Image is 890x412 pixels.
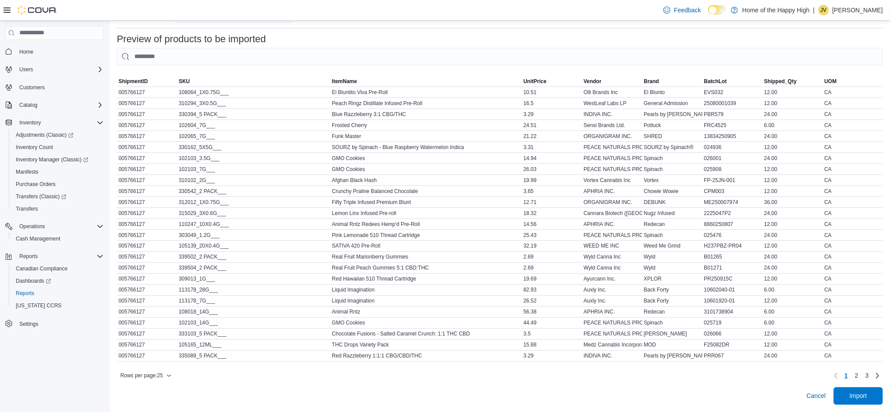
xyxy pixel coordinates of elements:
div: APHRIA INC. [582,219,642,230]
span: Home [19,48,33,55]
div: 14.94 [522,153,582,164]
div: 005766127 [117,274,177,284]
div: 12.00 [763,142,823,153]
div: Animal Rntz Redees Hemp'd Pre-Roll [330,219,522,230]
div: El Blunto [642,87,703,98]
div: 12.00 [763,87,823,98]
div: CA [823,120,883,131]
button: Settings [2,317,107,330]
span: UnitPrice [523,78,547,85]
div: CA [823,186,883,197]
span: Import [850,392,867,401]
a: Inventory Count [12,142,57,153]
a: Customers [16,82,48,93]
button: Reports [2,250,107,263]
button: Customers [2,81,107,94]
span: Transfers [12,204,104,214]
span: Cancel [807,392,826,401]
span: Reports [16,251,104,262]
div: Liquid Imagination [330,285,522,295]
a: Page 3 of 3 [862,369,872,383]
input: This is a search bar. As you type, the results lower in the page will automatically filter. [117,48,883,66]
div: 110247_10X0.4G___ [177,219,330,230]
div: 25080001039 [703,98,763,109]
div: CA [823,109,883,120]
div: 005766127 [117,219,177,230]
div: 005766127 [117,131,177,142]
span: Adjustments (Classic) [12,130,104,140]
div: PBR579 [703,109,763,120]
span: Transfers [16,205,38,212]
div: 330394_5 PACK___ [177,109,330,120]
span: Operations [16,221,104,232]
div: Jennifer Verney [818,5,829,15]
p: [PERSON_NAME] [832,5,883,15]
div: General Admission [642,98,703,109]
span: Catalog [19,102,37,109]
div: CA [823,230,883,241]
div: 24.00 [763,230,823,241]
div: 102065_7G___ [177,131,330,142]
div: 19.69 [522,274,582,284]
div: 24.00 [763,208,823,219]
button: Brand [642,76,703,87]
div: 2.69 [522,263,582,273]
div: Ayurcann Inc. [582,274,642,284]
button: Home [2,45,107,58]
div: SATIVA 420 Pre-Roll [330,241,522,252]
button: BatchLot [703,76,763,87]
div: 102604_7G___ [177,120,330,131]
div: 005766127 [117,109,177,120]
div: PEACE NATURALS PROJECT INC. [582,142,642,153]
button: Reports [9,287,107,299]
span: Shipped_Qty [764,78,797,85]
div: 310102_2G___ [177,175,330,186]
div: 005766127 [117,175,177,186]
div: Funk Master [330,131,522,142]
div: 12.00 [763,219,823,230]
span: Customers [16,82,104,93]
button: Cancel [803,387,829,405]
button: Inventory [2,117,107,129]
span: Manifests [16,168,38,175]
span: Transfers (Classic) [12,191,104,202]
div: PEACE NATURALS PROJECT INC. [582,153,642,164]
span: Transfers (Classic) [16,193,66,200]
p: | [813,5,815,15]
div: Real Fruit Marionberry Gummies [330,252,522,263]
div: Back Forty [642,285,703,295]
div: 12.00 [763,98,823,109]
div: Chowie Wowie [642,186,703,197]
div: 12.00 [763,241,823,252]
div: 12.00 [763,274,823,284]
a: Next page [872,371,883,381]
div: Pink Lemonade 510 Thread Cartridge [330,230,522,241]
div: EVS032 [703,87,763,98]
div: 2225047P2 [703,208,763,219]
div: El Bluntito Viva Pre-Roll [330,87,522,98]
div: 12.00 [763,186,823,197]
div: ORGANIGRAM INC. [582,197,642,208]
div: 24.00 [763,263,823,273]
div: 19.99 [522,175,582,186]
div: Wyld Canna Inc [582,252,642,263]
a: Reports [12,288,38,299]
span: Reports [12,288,104,299]
div: GMO Cookies [330,153,522,164]
div: GMO Cookies [330,164,522,175]
button: Vendor [582,76,642,87]
p: Home of the Happy High [742,5,810,15]
button: Users [16,64,36,75]
div: 005766127 [117,241,177,252]
img: Cova [18,6,57,15]
span: Washington CCRS [12,300,104,311]
div: 26.03 [522,164,582,175]
div: Olli Brands Inc [582,87,642,98]
div: PEACE NATURALS PROJECT INC. [582,164,642,175]
a: Inventory Manager (Classic) [12,154,92,165]
button: Transfers [9,203,107,215]
div: Frosted Cherry [330,120,522,131]
span: [US_STATE] CCRS [16,302,61,309]
div: CA [823,164,883,175]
